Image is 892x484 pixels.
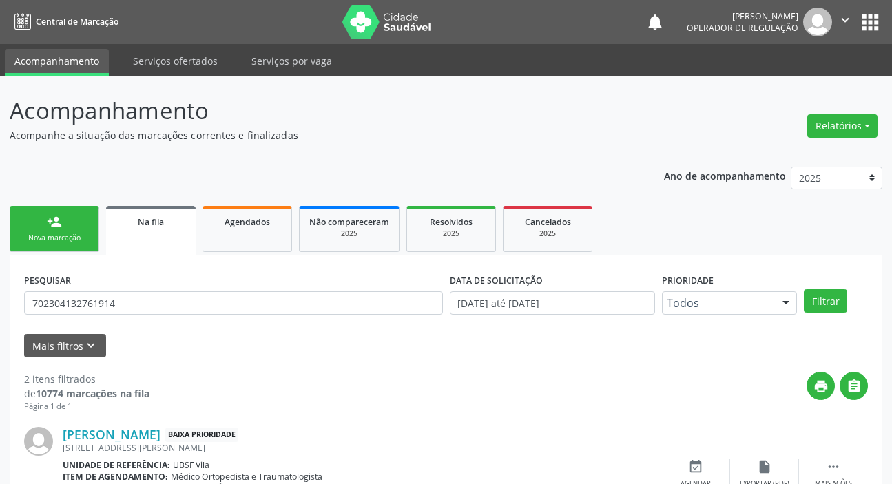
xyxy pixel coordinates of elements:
[807,114,878,138] button: Relatórios
[803,8,832,36] img: img
[20,233,89,243] div: Nova marcação
[24,334,106,358] button: Mais filtroskeyboard_arrow_down
[804,289,847,313] button: Filtrar
[24,270,71,291] label: PESQUISAR
[450,270,543,291] label: DATA DE SOLICITAÇÃO
[24,386,149,401] div: de
[309,216,389,228] span: Não compareceram
[63,459,170,471] b: Unidade de referência:
[813,379,829,394] i: print
[513,229,582,239] div: 2025
[24,401,149,412] div: Página 1 de 1
[24,427,53,456] img: img
[63,471,168,483] b: Item de agendamento:
[242,49,342,73] a: Serviços por vaga
[757,459,772,474] i: insert_drive_file
[667,296,769,310] span: Todos
[165,428,238,442] span: Baixa Prioridade
[83,338,98,353] i: keyboard_arrow_down
[826,459,841,474] i: 
[47,214,62,229] div: person_add
[10,94,621,128] p: Acompanhamento
[832,8,858,36] button: 
[36,16,118,28] span: Central de Marcação
[847,379,862,394] i: 
[36,387,149,400] strong: 10774 marcações na fila
[840,372,868,400] button: 
[430,216,473,228] span: Resolvidos
[664,167,786,184] p: Ano de acompanhamento
[63,442,661,454] div: [STREET_ADDRESS][PERSON_NAME]
[173,459,209,471] span: UBSF Vila
[309,229,389,239] div: 2025
[10,10,118,33] a: Central de Marcação
[687,10,798,22] div: [PERSON_NAME]
[138,216,164,228] span: Na fila
[687,22,798,34] span: Operador de regulação
[24,372,149,386] div: 2 itens filtrados
[171,471,322,483] span: Médico Ortopedista e Traumatologista
[688,459,703,474] i: event_available
[858,10,882,34] button: apps
[807,372,835,400] button: print
[24,291,443,315] input: Nome, CNS
[417,229,486,239] div: 2025
[5,49,109,76] a: Acompanhamento
[450,291,656,315] input: Selecione um intervalo
[123,49,227,73] a: Serviços ofertados
[63,427,160,442] a: [PERSON_NAME]
[525,216,571,228] span: Cancelados
[838,12,853,28] i: 
[225,216,270,228] span: Agendados
[10,128,621,143] p: Acompanhe a situação das marcações correntes e finalizadas
[645,12,665,32] button: notifications
[662,270,714,291] label: Prioridade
